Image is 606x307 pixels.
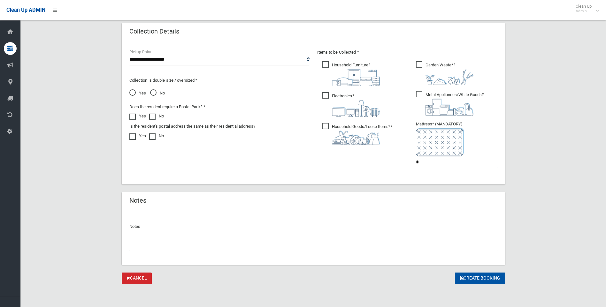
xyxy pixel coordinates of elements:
[426,92,484,116] i: ?
[572,4,598,13] span: Clean Up
[416,128,464,156] img: e7408bece873d2c1783593a074e5cb2f.png
[426,69,473,85] img: 4fd8a5c772b2c999c83690221e5242e0.png
[150,89,165,97] span: No
[332,94,380,117] i: ?
[129,77,310,84] p: Collection is double size / oversized *
[416,61,473,85] span: Garden Waste*
[416,122,497,156] span: Mattress* (MANDATORY)
[122,25,187,38] header: Collection Details
[426,99,473,116] img: 36c1b0289cb1767239cdd3de9e694f19.png
[149,112,164,120] label: No
[129,123,255,130] label: Is the resident's postal address the same as their residential address?
[122,194,154,207] header: Notes
[426,63,473,85] i: ?
[332,69,380,86] img: aa9efdbe659d29b613fca23ba79d85cb.png
[322,123,392,145] span: Household Goods/Loose Items*
[416,91,484,116] span: Metal Appliances/White Goods
[332,124,392,145] i: ?
[122,273,152,284] a: Cancel
[322,92,380,117] span: Electronics
[129,103,205,111] label: Does the resident require a Postal Pack? *
[317,49,497,56] p: Items to be Collected *
[129,89,146,97] span: Yes
[129,223,497,230] p: Notes
[129,112,146,120] label: Yes
[332,131,380,145] img: b13cc3517677393f34c0a387616ef184.png
[455,273,505,284] button: Create Booking
[6,7,45,13] span: Clean Up ADMIN
[332,100,380,117] img: 394712a680b73dbc3d2a6a3a7ffe5a07.png
[322,61,380,86] span: Household Furniture
[129,132,146,140] label: Yes
[149,132,164,140] label: No
[576,9,592,13] small: Admin
[332,63,380,86] i: ?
